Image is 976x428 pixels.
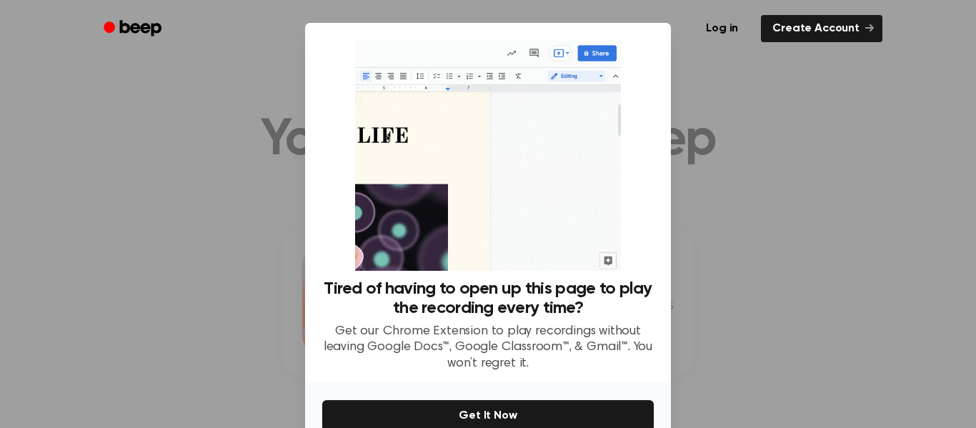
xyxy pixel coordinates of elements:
[355,40,620,271] img: Beep extension in action
[761,15,882,42] a: Create Account
[692,12,752,45] a: Log in
[322,324,654,372] p: Get our Chrome Extension to play recordings without leaving Google Docs™, Google Classroom™, & Gm...
[322,279,654,318] h3: Tired of having to open up this page to play the recording every time?
[94,15,174,43] a: Beep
